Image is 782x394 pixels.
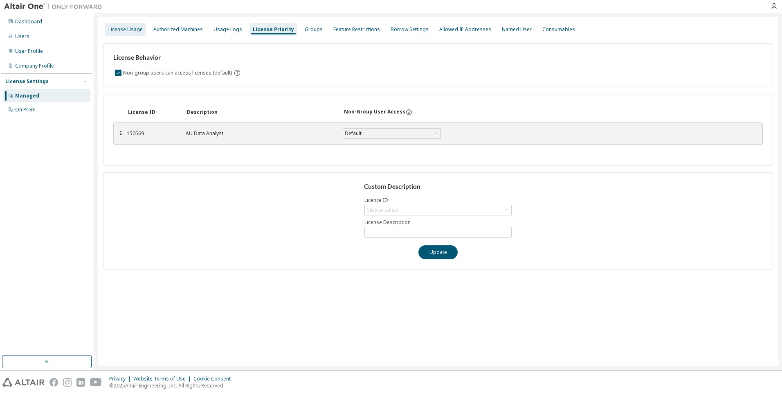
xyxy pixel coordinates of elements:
[253,26,294,33] div: License Priority
[187,109,334,115] div: Description
[90,378,102,387] img: youtube.svg
[4,2,106,11] img: Altair One
[113,54,240,62] h3: License Behavior
[305,26,323,33] div: Groups
[49,378,58,387] img: facebook.svg
[333,26,380,33] div: Feature Restrictions
[127,130,176,137] div: 150569
[76,378,85,387] img: linkedin.svg
[2,378,45,387] img: altair_logo.svg
[502,26,532,33] div: Named User
[364,219,512,226] label: License Description
[15,33,29,40] div: Users
[193,376,236,382] div: Cookie Consent
[15,18,42,25] div: Dashboard
[109,376,133,382] div: Privacy
[343,129,440,138] div: Default
[365,205,511,215] div: Click to select
[364,183,512,191] h3: Custom Description
[15,48,43,54] div: User Profile
[15,93,39,99] div: Managed
[109,382,236,389] p: © 2025 Altair Engineering, Inc. All Rights Reserved.
[63,378,72,387] img: instagram.svg
[364,197,512,204] label: Licence ID
[123,68,234,78] label: Non-group users can access licenses (default)
[344,129,363,138] div: Default
[542,26,575,33] div: Consumables
[119,130,124,137] div: ⠿
[133,376,193,382] div: Website Terms of Use
[439,26,491,33] div: Allowed IP Addresses
[15,106,36,113] div: On Prem
[128,109,177,115] div: License ID
[234,69,241,77] svg: By default any user not assigned to any group can access any license. Turn this setting off to di...
[344,109,405,116] div: Non-Group User Access
[5,78,49,85] div: License Settings
[153,26,203,33] div: Authorized Machines
[15,63,54,69] div: Company Profile
[186,130,333,137] div: AU Data Analyst
[391,26,429,33] div: Borrow Settings
[366,207,398,213] div: Click to select
[108,26,143,33] div: License Usage
[418,245,458,259] button: Update
[213,26,242,33] div: Usage Logs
